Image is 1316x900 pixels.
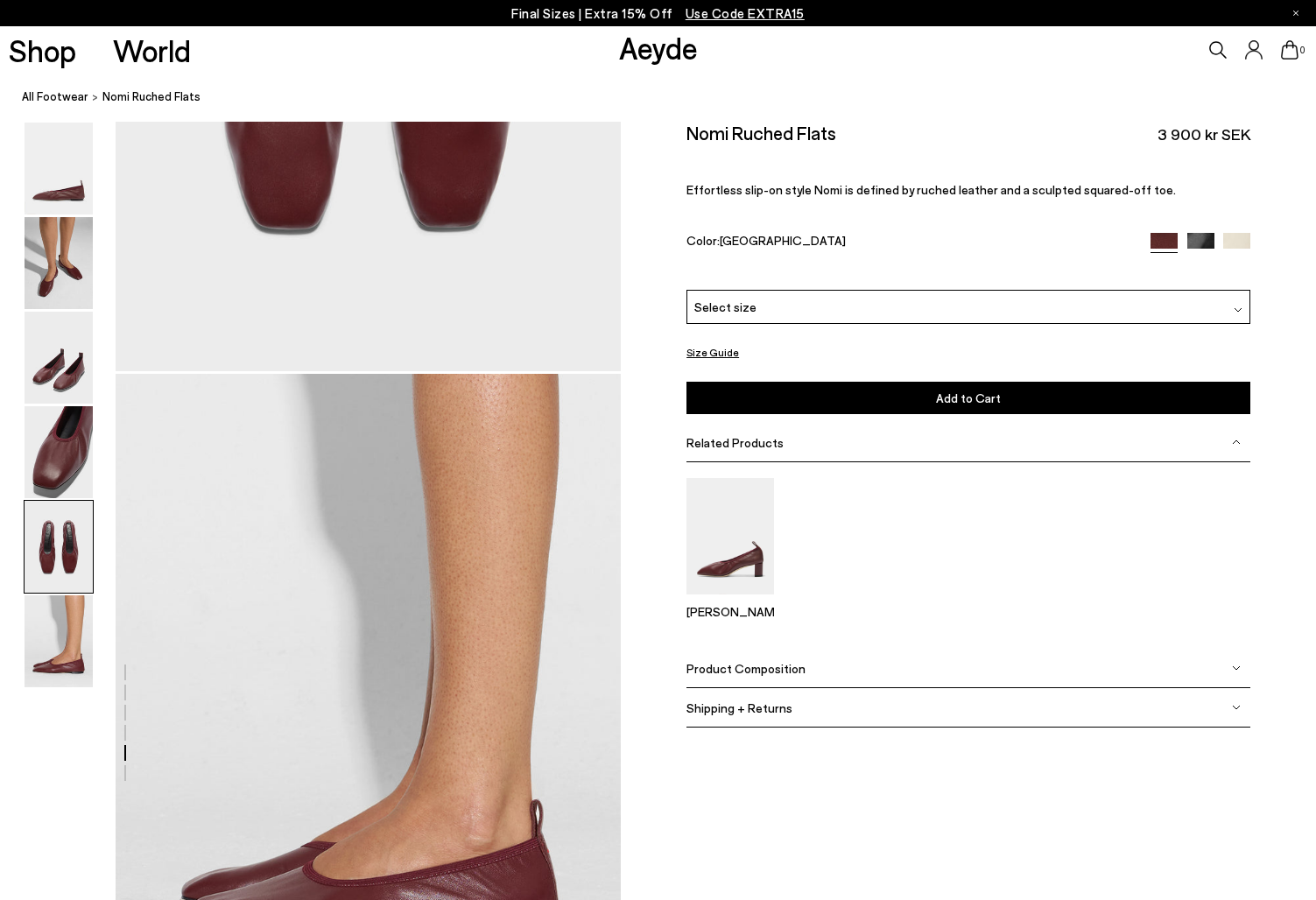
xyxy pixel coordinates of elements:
[511,3,805,25] p: Final Sizes | Extra 15% Off
[22,74,1316,122] nav: breadcrumb
[686,5,805,21] span: Navigate to /collections/ss25-final-sizes
[686,341,739,363] button: Size Guide
[694,297,757,315] span: Select size
[25,312,93,404] img: Nomi Ruched Flats - Image 3
[686,604,774,619] p: [PERSON_NAME]
[686,700,792,715] span: Shipping + Returns
[102,88,201,106] span: Nomi Ruched Flats
[686,582,774,619] a: Narissa Ruched Pumps [PERSON_NAME]
[686,181,1250,196] p: Effortless slip-on style Nomi is defined by ruched leather and a sculpted squared-off toe.
[25,217,93,309] img: Nomi Ruched Flats - Image 2
[686,233,1132,253] div: Color:
[25,123,93,214] img: Nomi Ruched Flats - Image 1
[686,435,784,450] span: Related Products
[1232,438,1241,446] img: svg%3E
[1158,123,1250,145] span: 3 900 kr SEK
[25,595,93,687] img: Nomi Ruched Flats - Image 6
[1234,306,1242,314] img: svg%3E
[686,122,836,144] h2: Nomi Ruched Flats
[25,406,93,498] img: Nomi Ruched Flats - Image 4
[25,501,93,593] img: Nomi Ruched Flats - Image 5
[720,233,846,248] span: [GEOGRAPHIC_DATA]
[9,35,76,66] a: Shop
[1232,703,1241,712] img: svg%3E
[22,88,88,106] a: All Footwear
[1281,40,1298,60] a: 0
[1298,46,1307,55] span: 0
[936,390,1001,405] span: Add to Cart
[686,661,806,676] span: Product Composition
[686,382,1250,414] button: Add to Cart
[1232,664,1241,672] img: svg%3E
[619,29,698,66] a: Aeyde
[686,478,774,594] img: Narissa Ruched Pumps
[113,35,191,66] a: World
